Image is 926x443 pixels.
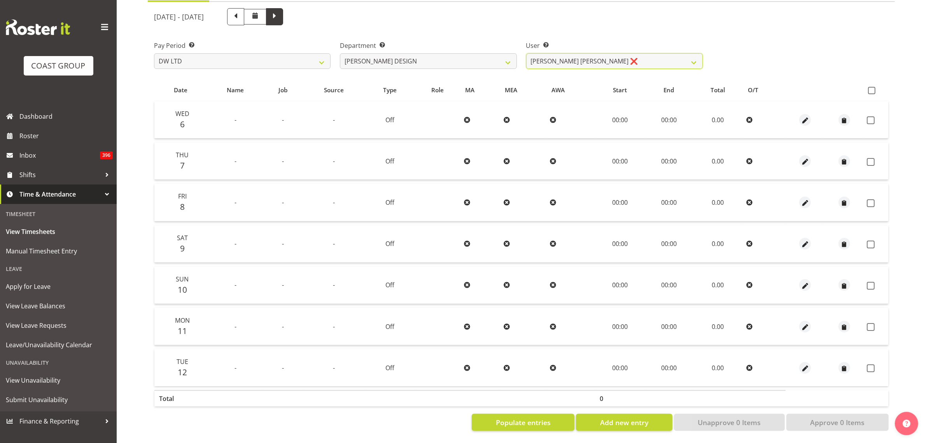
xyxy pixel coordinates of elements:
[180,201,185,212] span: 8
[693,267,743,304] td: 0.00
[645,349,693,386] td: 00:00
[324,86,344,95] span: Source
[19,149,100,161] span: Inbox
[19,415,101,427] span: Finance & Reporting
[595,142,645,180] td: 00:00
[175,316,190,325] span: Mon
[174,86,187,95] span: Date
[645,101,693,139] td: 00:00
[2,277,115,296] a: Apply for Leave
[100,151,113,159] span: 396
[178,192,187,200] span: Fri
[576,414,672,431] button: Add new entry
[2,355,115,371] div: Unavailability
[6,245,111,257] span: Manual Timesheet Entry
[2,316,115,335] a: View Leave Requests
[2,335,115,355] a: Leave/Unavailability Calendar
[786,414,889,431] button: Approve 0 Items
[2,296,115,316] a: View Leave Balances
[383,86,397,95] span: Type
[235,364,236,372] span: -
[6,394,111,406] span: Submit Unavailability
[2,371,115,390] a: View Unavailability
[698,417,761,427] span: Unapprove 0 Items
[333,281,335,289] span: -
[282,281,284,289] span: -
[282,198,284,207] span: -
[595,390,645,406] th: 0
[2,222,115,241] a: View Timesheets
[600,417,648,427] span: Add new entry
[472,414,574,431] button: Populate entries
[6,226,111,237] span: View Timesheets
[176,151,189,159] span: Thu
[693,101,743,139] td: 0.00
[235,322,236,331] span: -
[282,364,284,372] span: -
[645,142,693,180] td: 00:00
[693,308,743,345] td: 0.00
[6,19,70,35] img: Rosterit website logo
[19,188,101,200] span: Time & Attendance
[333,198,335,207] span: -
[180,243,185,254] span: 9
[32,60,86,72] div: COAST GROUP
[282,322,284,331] span: -
[340,41,516,50] label: Department
[365,184,414,221] td: Off
[505,86,517,95] span: MEA
[2,390,115,410] a: Submit Unavailability
[365,225,414,263] td: Off
[2,206,115,222] div: Timesheet
[903,420,910,427] img: help-xxl-2.png
[235,239,236,248] span: -
[595,101,645,139] td: 00:00
[279,86,288,95] span: Job
[595,184,645,221] td: 00:00
[595,225,645,263] td: 00:00
[282,239,284,248] span: -
[6,374,111,386] span: View Unavailability
[177,234,188,242] span: Sat
[154,12,204,21] h5: [DATE] - [DATE]
[235,116,236,124] span: -
[613,86,627,95] span: Start
[227,86,244,95] span: Name
[177,357,188,366] span: Tue
[175,109,189,118] span: Wed
[235,281,236,289] span: -
[2,261,115,277] div: Leave
[674,414,785,431] button: Unapprove 0 Items
[365,101,414,139] td: Off
[496,417,551,427] span: Populate entries
[6,281,111,292] span: Apply for Leave
[178,284,187,295] span: 10
[365,349,414,386] td: Off
[333,322,335,331] span: -
[333,364,335,372] span: -
[595,308,645,345] td: 00:00
[178,367,187,378] span: 12
[180,160,185,171] span: 7
[2,241,115,261] a: Manual Timesheet Entry
[810,417,865,427] span: Approve 0 Items
[282,157,284,165] span: -
[19,130,113,142] span: Roster
[178,325,187,336] span: 11
[663,86,674,95] span: End
[176,275,189,283] span: Sun
[693,225,743,263] td: 0.00
[748,86,758,95] span: O/T
[465,86,474,95] span: MA
[282,116,284,124] span: -
[6,300,111,312] span: View Leave Balances
[333,239,335,248] span: -
[693,142,743,180] td: 0.00
[180,119,185,130] span: 6
[645,267,693,304] td: 00:00
[6,320,111,331] span: View Leave Requests
[154,390,207,406] th: Total
[6,339,111,351] span: Leave/Unavailability Calendar
[365,267,414,304] td: Off
[154,41,331,50] label: Pay Period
